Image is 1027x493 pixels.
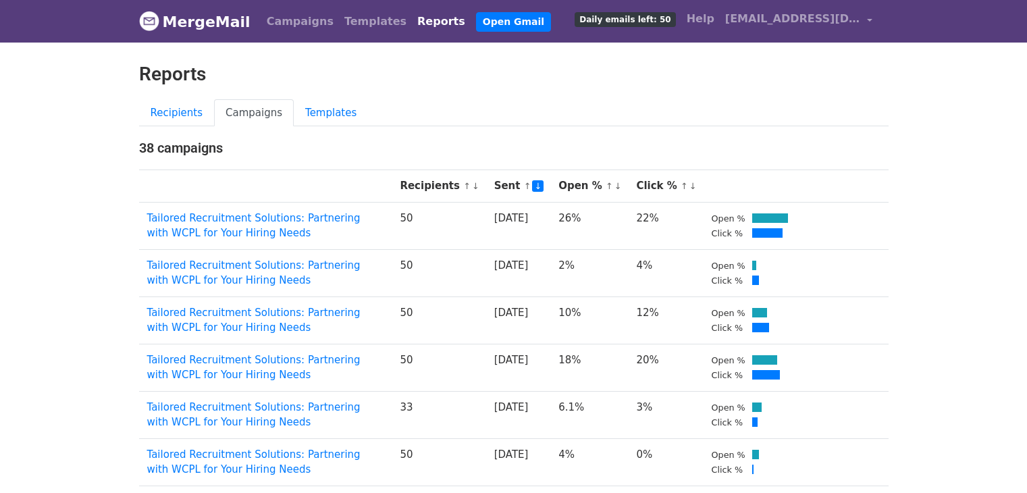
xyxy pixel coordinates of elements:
a: Tailored Recruitment Solutions: Partnering with WCPL for Your Hiring Needs [147,307,361,334]
td: 50 [392,296,485,344]
td: 50 [392,202,485,249]
a: Help [681,5,720,32]
a: Reports [412,8,471,35]
a: Templates [339,8,412,35]
a: Tailored Recruitment Solutions: Partnering with WCPL for Your Hiring Needs [147,212,361,240]
td: 20% [628,344,703,391]
a: Open Gmail [476,12,551,32]
small: Open % [712,308,745,318]
small: Open % [712,450,745,460]
th: Open % [550,170,628,203]
td: 50 [392,438,485,486]
a: ↓ [532,180,544,192]
td: 26% [550,202,628,249]
td: 4% [628,249,703,296]
a: ↑ [606,181,613,191]
a: ↓ [689,181,697,191]
img: MergeMail logo [139,11,159,31]
a: Tailored Recruitment Solutions: Partnering with WCPL for Your Hiring Needs [147,401,361,429]
a: ↑ [463,181,471,191]
span: Daily emails left: 50 [575,12,675,27]
a: Campaigns [214,99,294,127]
small: Click % [712,417,743,427]
td: 6.1% [550,391,628,438]
th: Click % [628,170,703,203]
td: 12% [628,296,703,344]
td: 33 [392,391,485,438]
a: ↓ [614,181,622,191]
a: Tailored Recruitment Solutions: Partnering with WCPL for Your Hiring Needs [147,448,361,476]
td: 4% [550,438,628,486]
td: 0% [628,438,703,486]
td: 3% [628,391,703,438]
td: 18% [550,344,628,391]
td: [DATE] [486,391,551,438]
small: Click % [712,465,743,475]
a: ↑ [524,181,531,191]
th: Recipients [392,170,485,203]
a: MergeMail [139,7,251,36]
small: Open % [712,261,745,271]
td: [DATE] [486,344,551,391]
td: 22% [628,202,703,249]
a: Daily emails left: 50 [569,5,681,32]
a: [EMAIL_ADDRESS][DOMAIN_NAME] [720,5,878,37]
td: [DATE] [486,438,551,486]
small: Open % [712,213,745,224]
small: Open % [712,355,745,365]
a: Tailored Recruitment Solutions: Partnering with WCPL for Your Hiring Needs [147,259,361,287]
td: 50 [392,344,485,391]
td: 50 [392,249,485,296]
td: [DATE] [486,202,551,249]
a: Recipients [139,99,215,127]
h2: Reports [139,63,889,86]
small: Open % [712,403,745,413]
h4: 38 campaigns [139,140,889,156]
small: Click % [712,276,743,286]
span: [EMAIL_ADDRESS][DOMAIN_NAME] [725,11,860,27]
a: Tailored Recruitment Solutions: Partnering with WCPL for Your Hiring Needs [147,354,361,382]
td: 10% [550,296,628,344]
a: Campaigns [261,8,339,35]
td: 2% [550,249,628,296]
a: Templates [294,99,368,127]
small: Click % [712,323,743,333]
th: Sent [486,170,551,203]
small: Click % [712,370,743,380]
td: [DATE] [486,249,551,296]
a: ↑ [681,181,688,191]
td: [DATE] [486,296,551,344]
small: Click % [712,228,743,238]
a: ↓ [472,181,479,191]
